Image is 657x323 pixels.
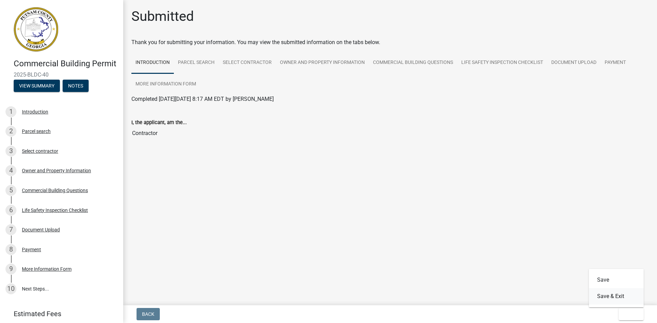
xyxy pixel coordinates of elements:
div: Parcel search [22,129,51,134]
span: Completed [DATE][DATE] 8:17 AM EDT by [PERSON_NAME] [131,96,274,102]
div: 9 [5,264,16,274]
div: 6 [5,205,16,216]
span: Exit [624,311,634,317]
button: Save [589,272,644,288]
button: Exit [619,308,644,320]
a: Commercial Building Questions [369,52,457,74]
a: Introduction [131,52,174,74]
button: Notes [63,80,89,92]
div: Exit [589,269,644,307]
div: 5 [5,185,16,196]
div: More Information Form [22,267,72,271]
a: Life Safety Inspection Checklist [457,52,547,74]
img: Putnam County, Georgia [14,7,58,52]
button: Save & Exit [589,288,644,305]
div: 2 [5,126,16,137]
button: View Summary [14,80,60,92]
wm-modal-confirm: Summary [14,83,60,89]
span: 2025-BLDC-40 [14,71,109,78]
a: Owner and Property Information [276,52,369,74]
div: 8 [5,244,16,255]
div: Payment [22,247,41,252]
span: Back [142,311,154,317]
div: 10 [5,283,16,294]
div: 7 [5,224,16,235]
div: 1 [5,106,16,117]
wm-modal-confirm: Notes [63,83,89,89]
a: More Information Form [131,73,200,95]
div: Thank you for submitting your information. You may view the submitted information on the tabs below. [131,38,649,46]
div: Owner and Property Information [22,168,91,173]
div: Select contractor [22,149,58,153]
div: Introduction [22,109,48,114]
div: Life Safety Inspection Checklist [22,208,88,213]
h1: Submitted [131,8,194,25]
div: 4 [5,165,16,176]
div: Document Upload [22,227,60,232]
a: Estimated Fees [5,307,112,321]
a: Payment [601,52,630,74]
a: Document Upload [547,52,601,74]
h4: Commercial Building Permit [14,59,118,69]
label: I, the applicant, am the... [131,120,187,125]
button: Back [137,308,160,320]
div: Commercial Building Questions [22,188,88,193]
div: 3 [5,146,16,157]
a: Select contractor [219,52,276,74]
a: Parcel search [174,52,219,74]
